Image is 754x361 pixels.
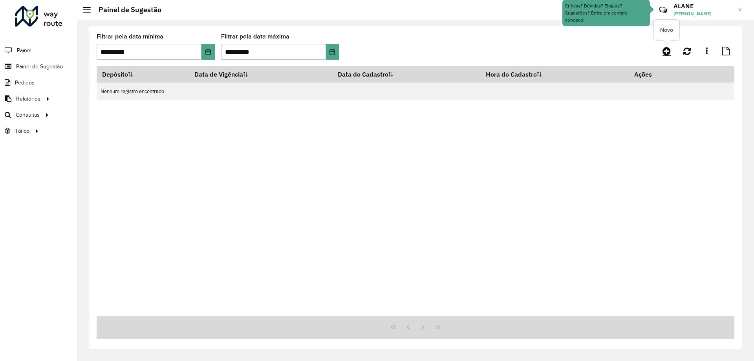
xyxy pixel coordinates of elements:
[480,66,629,82] th: Hora do Cadastro
[16,95,40,103] span: Relatórios
[326,44,339,60] button: Choose Date
[17,46,31,55] span: Painel
[16,62,63,71] span: Painel de Sugestão
[189,66,333,82] th: Data de Vigência
[655,2,672,18] a: Contato Rápido
[15,79,35,87] span: Pedidos
[16,111,40,119] span: Consultas
[673,10,732,17] span: [PERSON_NAME]
[97,82,734,100] td: Nenhum registro encontrado
[97,32,163,41] label: Filtrar pela data mínima
[15,127,29,135] span: Tático
[654,20,679,40] div: Novo
[629,66,676,82] th: Ações
[97,66,189,82] th: Depósito
[221,32,289,41] label: Filtrar pela data máxima
[91,5,161,14] h2: Painel de Sugestão
[333,66,480,82] th: Data do Cadastro
[201,44,214,60] button: Choose Date
[673,2,732,10] h3: ALANE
